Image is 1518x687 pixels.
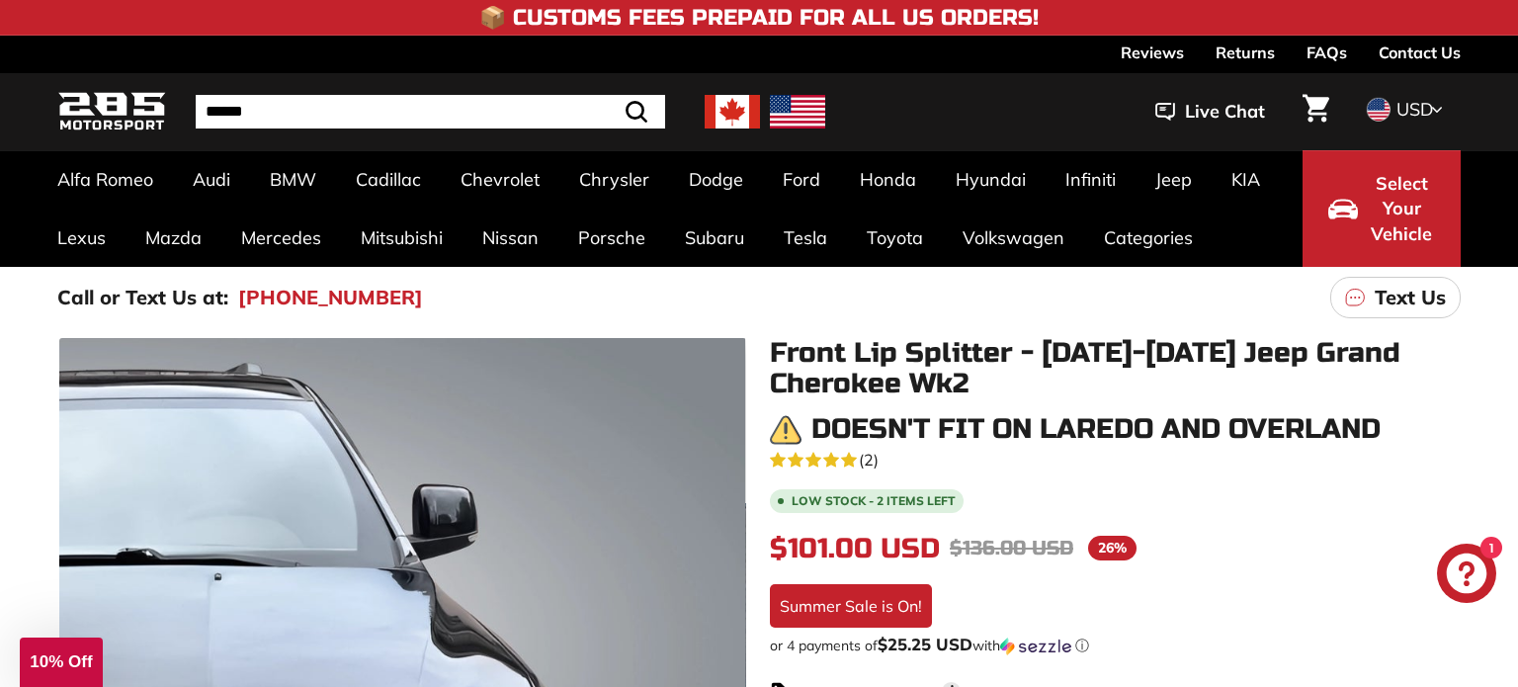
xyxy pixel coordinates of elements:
h1: Front Lip Splitter - [DATE]-[DATE] Jeep Grand Cherokee Wk2 [770,338,1461,399]
a: Hyundai [936,150,1046,209]
span: 10% Off [30,652,92,671]
a: Tesla [764,209,847,267]
button: Live Chat [1130,87,1291,136]
div: or 4 payments of with [770,636,1461,655]
a: Cart [1291,78,1341,145]
a: Chrysler [559,150,669,209]
span: $101.00 USD [770,532,940,565]
a: Jeep [1136,150,1212,209]
a: Porsche [558,209,665,267]
span: Select Your Vehicle [1368,171,1435,247]
div: 10% Off [20,638,103,687]
a: Reviews [1121,36,1184,69]
a: Volkswagen [943,209,1084,267]
img: warning.png [770,414,801,446]
a: Mercedes [221,209,341,267]
span: $136.00 USD [950,536,1073,560]
a: [PHONE_NUMBER] [238,283,423,312]
span: $25.25 USD [878,634,972,654]
div: or 4 payments of$25.25 USDwithSezzle Click to learn more about Sezzle [770,636,1461,655]
button: Select Your Vehicle [1303,150,1461,267]
span: 26% [1088,536,1137,560]
img: Sezzle [1000,638,1071,655]
p: Text Us [1375,283,1446,312]
a: BMW [250,150,336,209]
a: Honda [840,150,936,209]
span: Live Chat [1185,99,1265,125]
a: Chevrolet [441,150,559,209]
span: USD [1396,98,1433,121]
a: Mazda [126,209,221,267]
a: Mitsubishi [341,209,463,267]
img: Logo_285_Motorsport_areodynamics_components [57,89,166,135]
a: Cadillac [336,150,441,209]
input: Search [196,95,665,129]
a: Contact Us [1379,36,1461,69]
a: Alfa Romeo [38,150,173,209]
a: Audi [173,150,250,209]
a: Categories [1084,209,1213,267]
a: Ford [763,150,840,209]
span: Low stock - 2 items left [792,495,956,507]
a: Infiniti [1046,150,1136,209]
a: KIA [1212,150,1280,209]
a: Text Us [1330,277,1461,318]
span: (2) [859,448,879,472]
a: 5.0 rating (2 votes) [770,446,1461,472]
div: Summer Sale is On! [770,584,932,628]
h3: Doesn't fit on Laredo and Overland [811,414,1381,445]
a: Nissan [463,209,558,267]
a: Toyota [847,209,943,267]
inbox-online-store-chat: Shopify online store chat [1431,544,1502,608]
a: Returns [1216,36,1275,69]
h4: 📦 Customs Fees Prepaid for All US Orders! [479,6,1039,30]
a: Dodge [669,150,763,209]
p: Call or Text Us at: [57,283,228,312]
a: Lexus [38,209,126,267]
a: Subaru [665,209,764,267]
a: FAQs [1307,36,1347,69]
